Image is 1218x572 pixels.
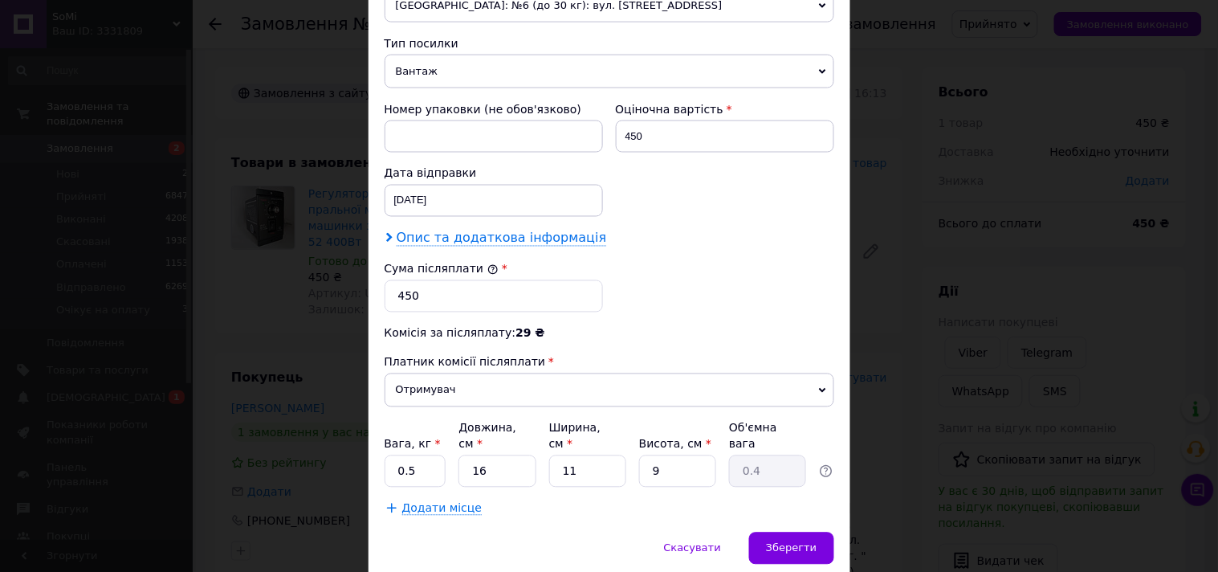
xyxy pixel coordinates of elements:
[729,420,806,452] div: Об'ємна вага
[616,101,834,117] div: Оціночна вартість
[458,422,516,451] label: Довжина, см
[385,438,441,451] label: Вага, кг
[549,422,601,451] label: Ширина, см
[385,374,834,407] span: Отримувач
[515,327,544,340] span: 29 ₴
[385,165,603,182] div: Дата відправки
[385,101,603,117] div: Номер упаковки (не обов'язково)
[766,542,817,554] span: Зберегти
[397,231,607,247] span: Опис та додаткова інформація
[385,356,546,369] span: Платник комісії післяплати
[385,263,499,276] label: Сума післяплати
[402,502,483,516] span: Додати місце
[385,325,834,341] div: Комісія за післяплату:
[664,542,721,554] span: Скасувати
[385,55,834,88] span: Вантаж
[385,37,458,50] span: Тип посилки
[639,438,711,451] label: Висота, см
